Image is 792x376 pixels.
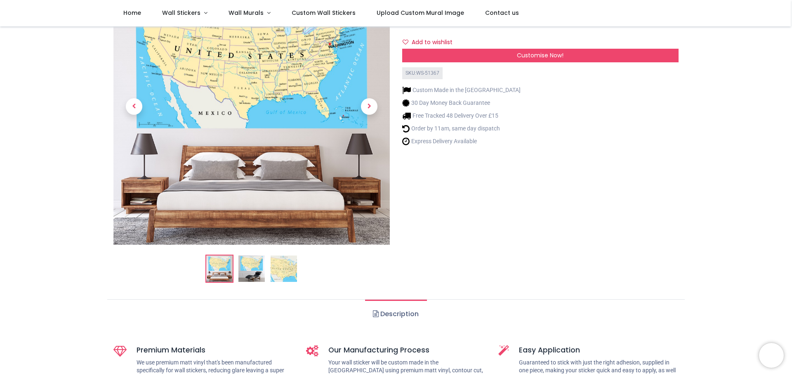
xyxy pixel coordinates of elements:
span: Upload Custom Mural Image [377,9,464,17]
span: Wall Stickers [162,9,200,17]
a: Description [365,300,427,329]
img: United States Map Wall Sticker [206,255,233,282]
span: Customise Now! [517,51,563,59]
li: Custom Made in the [GEOGRAPHIC_DATA] [402,86,521,95]
button: Add to wishlistAdd to wishlist [402,35,460,50]
h5: Premium Materials [137,345,294,355]
span: Home [123,9,141,17]
img: WS-51367-02 [238,255,265,282]
iframe: Brevo live chat [759,343,784,368]
h5: Easy Application [519,345,679,355]
h5: Our Manufacturing Process [328,345,486,355]
i: Add to wishlist [403,39,408,45]
li: Free Tracked 48 Delivery Over £15 [402,111,521,120]
a: Previous [113,9,155,203]
li: Order by 11am, same day dispatch [402,124,521,133]
span: Next [361,98,377,115]
span: Previous [126,98,142,115]
img: WS-51367-03 [271,255,297,282]
div: SKU: WS-51367 [402,67,443,79]
span: Wall Murals [229,9,264,17]
span: Custom Wall Stickers [292,9,356,17]
a: Next [349,9,390,203]
li: 30 Day Money Back Guarantee [402,99,521,107]
li: Express Delivery Available [402,137,521,146]
span: Contact us [485,9,519,17]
